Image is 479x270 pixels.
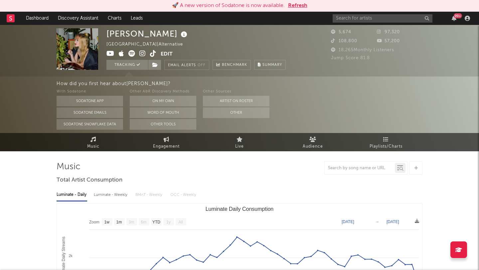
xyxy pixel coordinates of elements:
a: Music [57,133,130,151]
span: 57,200 [377,39,400,43]
text: [DATE] [342,219,354,224]
a: Leads [126,12,147,25]
a: Charts [103,12,126,25]
div: Luminate - Weekly [94,189,129,201]
a: Live [203,133,276,151]
button: Sodatone Emails [57,107,123,118]
div: Luminate - Daily [57,189,87,201]
button: Sodatone Snowflake Data [57,119,123,130]
text: 6m [141,220,147,224]
button: Summary [254,60,286,70]
button: Word Of Mouth [130,107,196,118]
text: 2k [69,254,73,258]
text: Luminate Daily Consumption [206,206,274,212]
button: Tracking [106,60,148,70]
div: [GEOGRAPHIC_DATA] | Alternative [106,41,191,49]
a: Playlists/Charts [349,133,422,151]
a: Engagement [130,133,203,151]
text: Zoom [89,220,99,224]
text: → [375,219,379,224]
a: Discovery Assistant [53,12,103,25]
div: How did you first hear about [PERSON_NAME] ? [57,80,479,88]
text: [DATE] [387,219,399,224]
text: YTD [152,220,160,224]
div: [PERSON_NAME] [106,28,189,39]
em: Off [198,64,206,67]
button: Refresh [288,2,307,10]
span: Engagement [153,143,180,151]
button: Artist on Roster [203,96,269,106]
div: 99 + [454,13,462,18]
text: 3m [129,220,134,224]
input: Search for artists [333,14,432,23]
span: Total Artist Consumption [57,176,122,184]
span: 97,320 [377,30,400,34]
span: Audience [303,143,323,151]
button: Email AlertsOff [164,60,209,70]
text: 1y [166,220,171,224]
text: All [178,220,183,224]
span: Benchmark [222,61,247,69]
span: Music [87,143,99,151]
span: Jump Score: 81.8 [331,56,370,60]
div: 🚀 A new version of Sodatone is now available. [172,2,285,10]
text: 1m [116,220,122,224]
span: Playlists/Charts [370,143,402,151]
button: Other [203,107,269,118]
input: Search by song name or URL [325,166,395,171]
button: 99+ [452,16,456,21]
button: Edit [161,50,173,59]
span: Summary [262,63,282,67]
span: 108,800 [331,39,357,43]
button: Other Tools [130,119,196,130]
button: Sodatone App [57,96,123,106]
a: Audience [276,133,349,151]
span: Live [235,143,244,151]
a: Dashboard [21,12,53,25]
div: Other A&R Discovery Methods [130,88,196,96]
a: Benchmark [213,60,251,70]
button: On My Own [130,96,196,106]
span: 18,265 Monthly Listeners [331,48,394,52]
span: 5,674 [331,30,351,34]
div: With Sodatone [57,88,123,96]
text: 1w [104,220,110,224]
div: Other Sources [203,88,269,96]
